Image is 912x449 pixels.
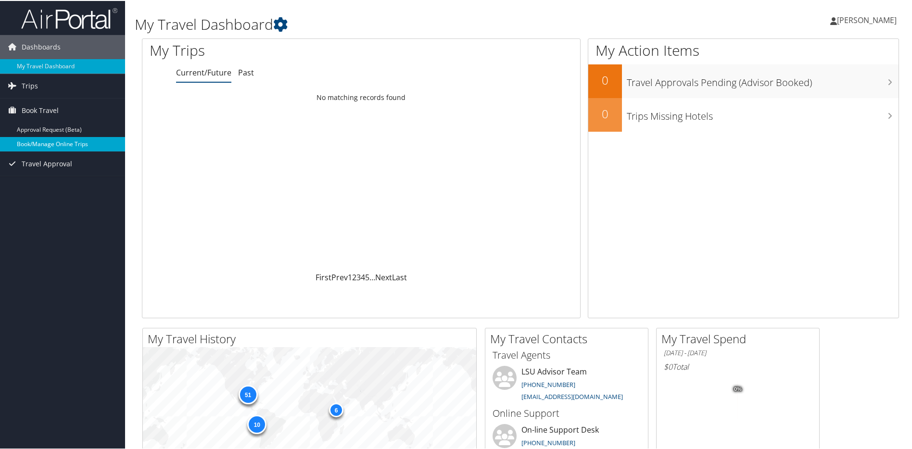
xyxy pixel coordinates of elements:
[837,14,897,25] span: [PERSON_NAME]
[150,39,391,60] h1: My Trips
[493,406,641,419] h3: Online Support
[734,386,742,391] tspan: 0%
[22,151,72,175] span: Travel Approval
[588,105,622,121] h2: 0
[664,361,672,371] span: $0
[664,361,812,371] h6: Total
[661,330,819,346] h2: My Travel Spend
[369,271,375,282] span: …
[664,348,812,357] h6: [DATE] - [DATE]
[148,330,476,346] h2: My Travel History
[329,402,343,416] div: 6
[348,271,352,282] a: 1
[176,66,231,77] a: Current/Future
[627,70,899,88] h3: Travel Approvals Pending (Advisor Booked)
[22,34,61,58] span: Dashboards
[392,271,407,282] a: Last
[521,379,575,388] a: [PHONE_NUMBER]
[588,63,899,97] a: 0Travel Approvals Pending (Advisor Booked)
[627,104,899,122] h3: Trips Missing Hotels
[238,66,254,77] a: Past
[356,271,361,282] a: 3
[316,271,331,282] a: First
[521,437,575,446] a: [PHONE_NUMBER]
[352,271,356,282] a: 2
[238,384,257,403] div: 51
[22,98,59,122] span: Book Travel
[493,348,641,361] h3: Travel Agents
[375,271,392,282] a: Next
[22,73,38,97] span: Trips
[365,271,369,282] a: 5
[588,97,899,131] a: 0Trips Missing Hotels
[21,6,117,29] img: airportal-logo.png
[588,71,622,87] h2: 0
[331,271,348,282] a: Prev
[488,365,646,404] li: LSU Advisor Team
[521,391,623,400] a: [EMAIL_ADDRESS][DOMAIN_NAME]
[588,39,899,60] h1: My Action Items
[490,330,648,346] h2: My Travel Contacts
[247,414,266,433] div: 10
[135,13,649,34] h1: My Travel Dashboard
[142,88,580,105] td: No matching records found
[361,271,365,282] a: 4
[830,5,906,34] a: [PERSON_NAME]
